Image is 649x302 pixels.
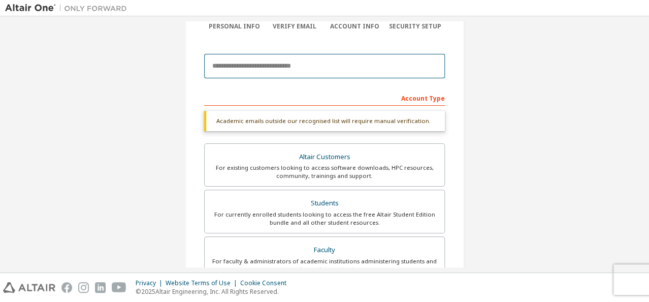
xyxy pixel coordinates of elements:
[324,22,385,31] div: Account Info
[78,282,89,293] img: instagram.svg
[240,279,293,287] div: Cookie Consent
[204,89,445,106] div: Account Type
[204,111,445,131] div: Academic emails outside our recognised list will require manual verification.
[265,22,325,31] div: Verify Email
[5,3,132,13] img: Altair One
[3,282,55,293] img: altair_logo.svg
[211,210,438,227] div: For currently enrolled students looking to access the free Altair Student Edition bundle and all ...
[112,282,126,293] img: youtube.svg
[61,282,72,293] img: facebook.svg
[211,257,438,274] div: For faculty & administrators of academic institutions administering students and accessing softwa...
[211,164,438,180] div: For existing customers looking to access software downloads, HPC resources, community, trainings ...
[95,282,106,293] img: linkedin.svg
[136,279,166,287] div: Privacy
[211,150,438,164] div: Altair Customers
[204,22,265,31] div: Personal Info
[136,287,293,296] p: © 2025 Altair Engineering, Inc. All Rights Reserved.
[385,22,445,31] div: Security Setup
[211,196,438,210] div: Students
[211,243,438,257] div: Faculty
[166,279,240,287] div: Website Terms of Use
